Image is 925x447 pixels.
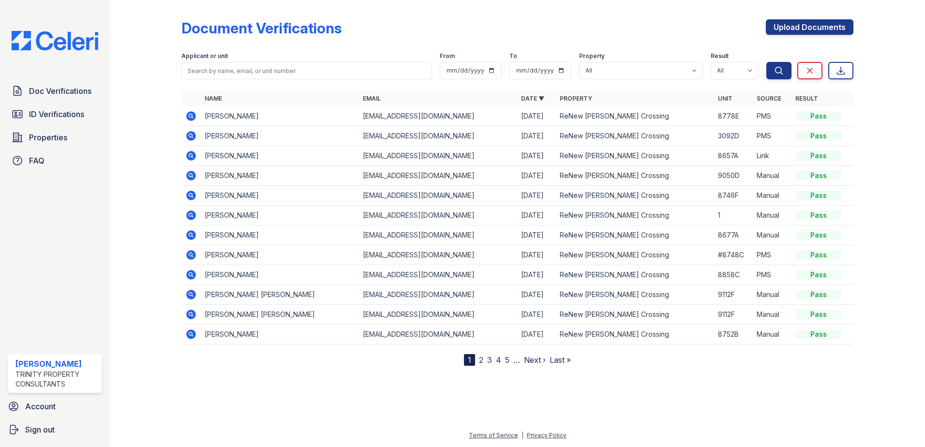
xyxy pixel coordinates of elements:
[509,52,517,60] label: To
[753,305,791,325] td: Manual
[8,104,102,124] a: ID Verifications
[753,166,791,186] td: Manual
[201,325,359,344] td: [PERSON_NAME]
[753,325,791,344] td: Manual
[359,225,517,245] td: [EMAIL_ADDRESS][DOMAIN_NAME]
[201,245,359,265] td: [PERSON_NAME]
[753,126,791,146] td: PMS
[201,166,359,186] td: [PERSON_NAME]
[527,432,567,439] a: Privacy Policy
[556,245,714,265] td: ReNew [PERSON_NAME] Crossing
[4,397,106,416] a: Account
[556,305,714,325] td: ReNew [PERSON_NAME] Crossing
[556,166,714,186] td: ReNew [PERSON_NAME] Crossing
[181,52,228,60] label: Applicant or unit
[795,230,842,240] div: Pass
[359,305,517,325] td: [EMAIL_ADDRESS][DOMAIN_NAME]
[714,245,753,265] td: #8748C
[517,225,556,245] td: [DATE]
[556,106,714,126] td: ReNew [PERSON_NAME] Crossing
[556,225,714,245] td: ReNew [PERSON_NAME] Crossing
[517,126,556,146] td: [DATE]
[753,245,791,265] td: PMS
[517,265,556,285] td: [DATE]
[714,166,753,186] td: 9050D
[201,305,359,325] td: [PERSON_NAME] [PERSON_NAME]
[714,206,753,225] td: 1
[579,52,605,60] label: Property
[753,106,791,126] td: PMS
[522,432,523,439] div: |
[795,131,842,141] div: Pass
[753,265,791,285] td: PMS
[714,146,753,166] td: 8657A
[556,206,714,225] td: ReNew [PERSON_NAME] Crossing
[201,206,359,225] td: [PERSON_NAME]
[496,355,501,365] a: 4
[464,354,475,366] div: 1
[757,95,781,102] a: Source
[711,52,729,60] label: Result
[795,290,842,299] div: Pass
[4,420,106,439] a: Sign out
[517,106,556,126] td: [DATE]
[795,191,842,200] div: Pass
[714,225,753,245] td: 8677A
[15,358,98,370] div: [PERSON_NAME]
[205,95,222,102] a: Name
[795,250,842,260] div: Pass
[714,305,753,325] td: 9112F
[359,206,517,225] td: [EMAIL_ADDRESS][DOMAIN_NAME]
[795,111,842,121] div: Pass
[363,95,381,102] a: Email
[556,265,714,285] td: ReNew [PERSON_NAME] Crossing
[8,128,102,147] a: Properties
[753,206,791,225] td: Manual
[517,166,556,186] td: [DATE]
[517,146,556,166] td: [DATE]
[359,245,517,265] td: [EMAIL_ADDRESS][DOMAIN_NAME]
[521,95,544,102] a: Date ▼
[201,146,359,166] td: [PERSON_NAME]
[181,62,432,79] input: Search by name, email, or unit number
[359,146,517,166] td: [EMAIL_ADDRESS][DOMAIN_NAME]
[201,285,359,305] td: [PERSON_NAME] [PERSON_NAME]
[517,285,556,305] td: [DATE]
[714,186,753,206] td: 8746F
[714,106,753,126] td: 8778E
[359,265,517,285] td: [EMAIL_ADDRESS][DOMAIN_NAME]
[795,95,818,102] a: Result
[487,355,492,365] a: 3
[766,19,853,35] a: Upload Documents
[550,355,571,365] a: Last »
[718,95,732,102] a: Unit
[29,132,67,143] span: Properties
[29,85,91,97] span: Doc Verifications
[517,186,556,206] td: [DATE]
[753,186,791,206] td: Manual
[201,106,359,126] td: [PERSON_NAME]
[201,126,359,146] td: [PERSON_NAME]
[15,370,98,389] div: Trinity Property Consultants
[29,108,84,120] span: ID Verifications
[359,166,517,186] td: [EMAIL_ADDRESS][DOMAIN_NAME]
[29,155,45,166] span: FAQ
[517,305,556,325] td: [DATE]
[714,126,753,146] td: 3092D
[560,95,592,102] a: Property
[714,285,753,305] td: 9112F
[556,186,714,206] td: ReNew [PERSON_NAME] Crossing
[440,52,455,60] label: From
[753,285,791,305] td: Manual
[4,31,106,50] img: CE_Logo_Blue-a8612792a0a2168367f1c8372b55b34899dd931a85d93a1a3d3e32e68fde9ad4.png
[469,432,518,439] a: Terms of Service
[359,186,517,206] td: [EMAIL_ADDRESS][DOMAIN_NAME]
[795,270,842,280] div: Pass
[359,126,517,146] td: [EMAIL_ADDRESS][DOMAIN_NAME]
[795,151,842,161] div: Pass
[753,146,791,166] td: Link
[201,265,359,285] td: [PERSON_NAME]
[556,146,714,166] td: ReNew [PERSON_NAME] Crossing
[505,355,509,365] a: 5
[517,325,556,344] td: [DATE]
